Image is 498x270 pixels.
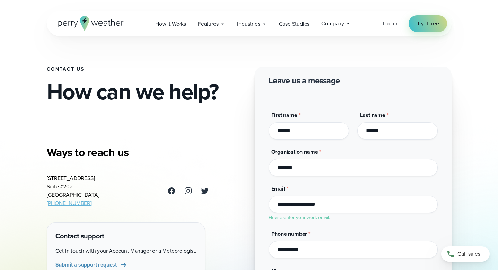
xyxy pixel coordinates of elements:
a: Log in [383,19,397,28]
span: First name [271,111,297,119]
p: Get in touch with your Account Manager or a Meteorologist. [55,247,196,255]
a: [PHONE_NUMBER] [47,199,92,207]
span: Call sales [457,250,480,258]
h2: Leave us a message [269,75,340,86]
span: Features [198,20,219,28]
span: Phone number [271,230,307,238]
address: [STREET_ADDRESS] Suite #202 [GEOGRAPHIC_DATA] [47,174,99,208]
span: Try it free [417,19,439,28]
h2: How can we help? [47,81,244,103]
span: Company [321,19,344,28]
h3: Ways to reach us [47,145,209,159]
a: Submit a support request [55,261,128,269]
a: Call sales [441,246,490,262]
h1: Contact Us [47,67,244,72]
label: Please enter your work email. [269,214,330,221]
span: How it Works [155,20,186,28]
span: Organization name [271,148,318,156]
span: Submit a support request [55,261,117,269]
a: Case Studies [273,17,316,31]
span: Case Studies [279,20,310,28]
a: Try it free [409,15,447,32]
span: Last name [360,111,385,119]
span: Log in [383,19,397,27]
span: Industries [237,20,260,28]
a: How it Works [149,17,192,31]
h4: Contact support [55,231,196,241]
span: Email [271,185,285,193]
